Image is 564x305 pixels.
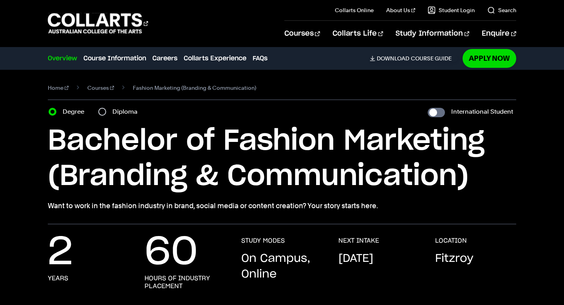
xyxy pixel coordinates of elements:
a: Collarts Experience [184,54,246,63]
p: Fitzroy [435,251,474,267]
a: Course Information [83,54,146,63]
a: FAQs [253,54,268,63]
h3: NEXT INTAKE [338,237,379,245]
a: Search [487,6,516,14]
a: Overview [48,54,77,63]
a: Study Information [396,21,469,47]
p: Want to work in the fashion industry in brand, social media or content creation? Your story start... [48,200,516,211]
a: Courses [284,21,320,47]
a: About Us [386,6,415,14]
p: [DATE] [338,251,373,267]
div: Go to homepage [48,12,148,34]
p: On Campus, Online [241,251,322,282]
a: Careers [152,54,177,63]
p: 60 [145,237,198,268]
span: Fashion Marketing (Branding & Communication) [133,82,256,93]
h1: Bachelor of Fashion Marketing (Branding & Communication) [48,123,516,194]
label: Diploma [112,106,142,117]
a: Home [48,82,69,93]
a: Collarts Life [333,21,383,47]
a: Apply Now [463,49,516,67]
h3: LOCATION [435,237,467,245]
p: 2 [48,237,73,268]
h3: hours of industry placement [145,274,226,290]
a: Courses [87,82,114,93]
h3: years [48,274,68,282]
label: International Student [451,106,513,117]
span: Download [377,55,409,62]
a: Enquire [482,21,516,47]
a: DownloadCourse Guide [370,55,458,62]
label: Degree [63,106,89,117]
a: Collarts Online [335,6,374,14]
h3: STUDY MODES [241,237,285,245]
a: Student Login [428,6,475,14]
